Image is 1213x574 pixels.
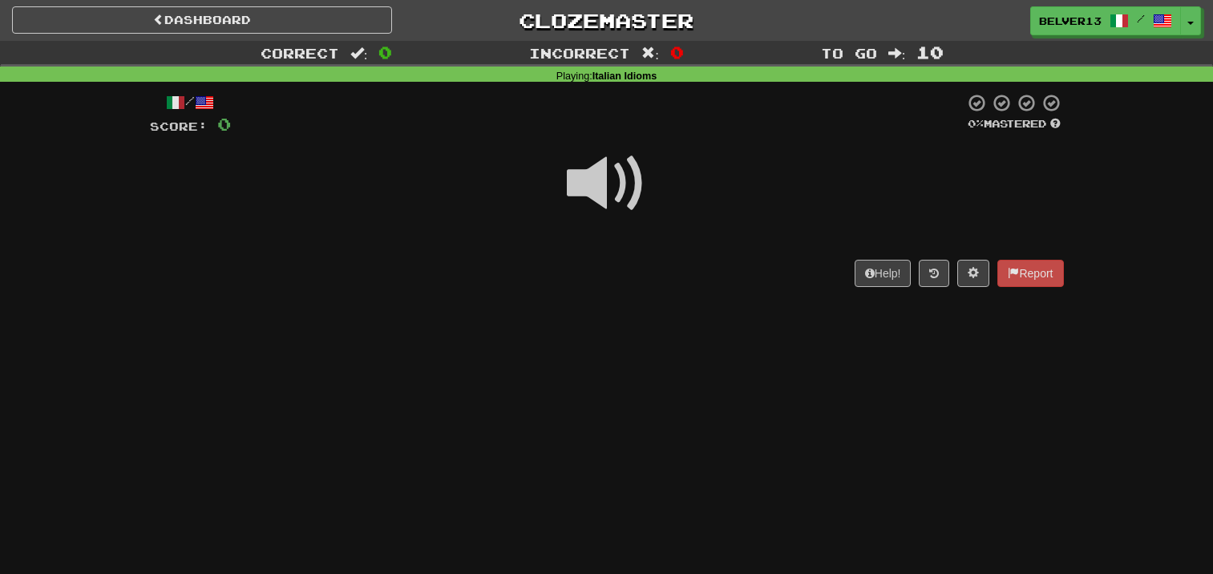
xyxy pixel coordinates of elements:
[529,45,630,61] span: Incorrect
[919,260,949,287] button: Round history (alt+y)
[1137,13,1145,24] span: /
[888,46,906,60] span: :
[378,42,392,62] span: 0
[592,71,657,82] strong: Italian Idioms
[997,260,1063,287] button: Report
[217,114,231,134] span: 0
[1030,6,1181,35] a: Belver13 /
[964,117,1064,131] div: Mastered
[261,45,339,61] span: Correct
[12,6,392,34] a: Dashboard
[821,45,877,61] span: To go
[1039,14,1102,28] span: Belver13
[150,93,231,113] div: /
[150,119,208,133] span: Score:
[670,42,684,62] span: 0
[968,117,984,130] span: 0 %
[916,42,944,62] span: 10
[350,46,368,60] span: :
[416,6,796,34] a: Clozemaster
[855,260,912,287] button: Help!
[641,46,659,60] span: :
